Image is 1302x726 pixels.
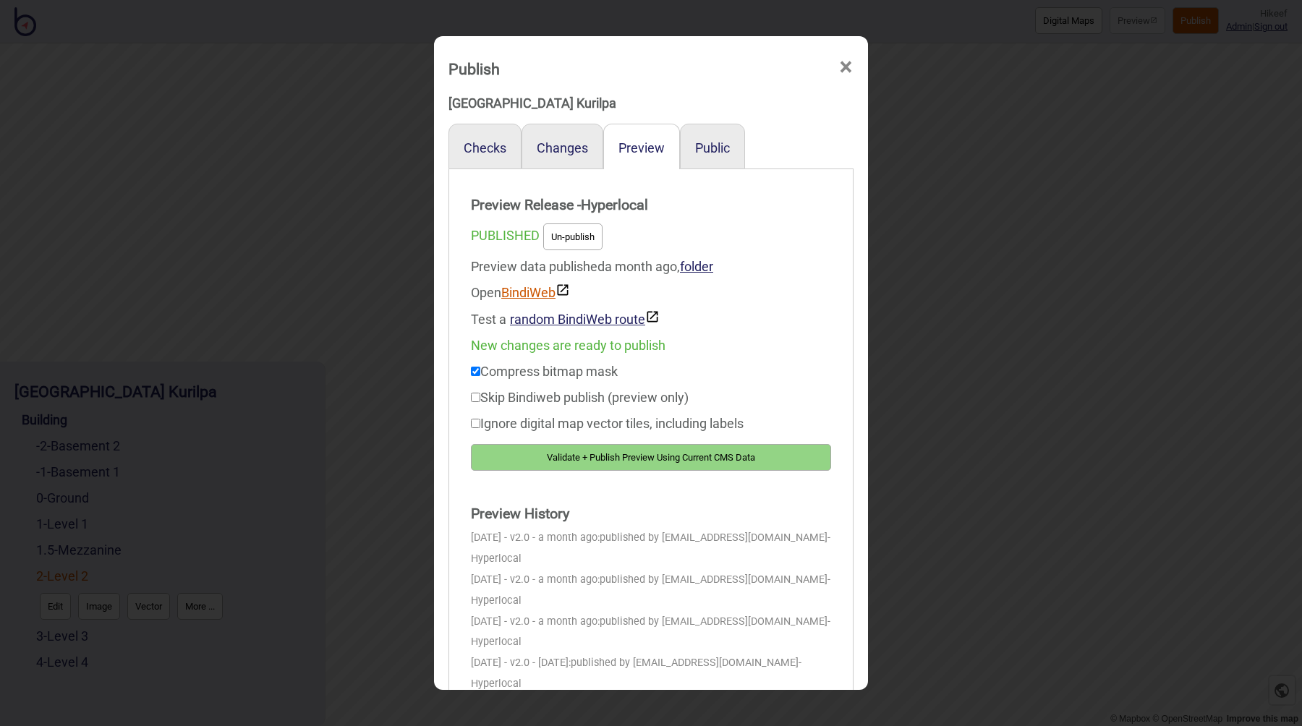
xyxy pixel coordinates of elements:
[471,500,831,529] strong: Preview History
[471,612,831,654] div: [DATE] - v2.0 - a month ago:
[471,570,831,612] div: [DATE] - v2.0 - a month ago:
[448,54,500,85] div: Publish
[471,254,831,333] div: Preview data published a month ago
[471,390,689,405] label: Skip Bindiweb publish (preview only)
[695,140,730,155] button: Public
[838,43,854,91] span: ×
[501,285,570,300] a: BindiWeb
[471,444,831,471] button: Validate + Publish Preview Using Current CMS Data
[510,309,660,327] button: random BindiWeb route
[600,531,827,544] span: published by [EMAIL_ADDRESS][DOMAIN_NAME]
[471,393,480,402] input: Skip Bindiweb publish (preview only)
[471,306,831,333] div: Test a
[677,259,713,274] span: ,
[464,140,506,155] button: Checks
[600,573,827,586] span: published by [EMAIL_ADDRESS][DOMAIN_NAME]
[448,90,854,116] div: [GEOGRAPHIC_DATA] Kurilpa
[556,283,570,297] img: preview
[471,280,831,306] div: Open
[471,419,480,428] input: Ignore digital map vector tiles, including labels
[471,653,831,695] div: [DATE] - v2.0 - [DATE]:
[471,228,540,243] span: PUBLISHED
[471,364,618,379] label: Compress bitmap mask
[471,191,831,220] strong: Preview Release - Hyperlocal
[471,573,830,607] span: - Hyperlocal
[537,140,588,155] button: Changes
[471,416,744,431] label: Ignore digital map vector tiles, including labels
[471,528,831,570] div: [DATE] - v2.0 - a month ago:
[543,223,603,250] button: Un-publish
[471,333,831,359] div: New changes are ready to publish
[600,615,827,628] span: published by [EMAIL_ADDRESS][DOMAIN_NAME]
[571,657,799,669] span: published by [EMAIL_ADDRESS][DOMAIN_NAME]
[680,259,713,274] a: folder
[618,140,665,155] button: Preview
[645,309,660,324] img: preview
[471,367,480,376] input: Compress bitmap mask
